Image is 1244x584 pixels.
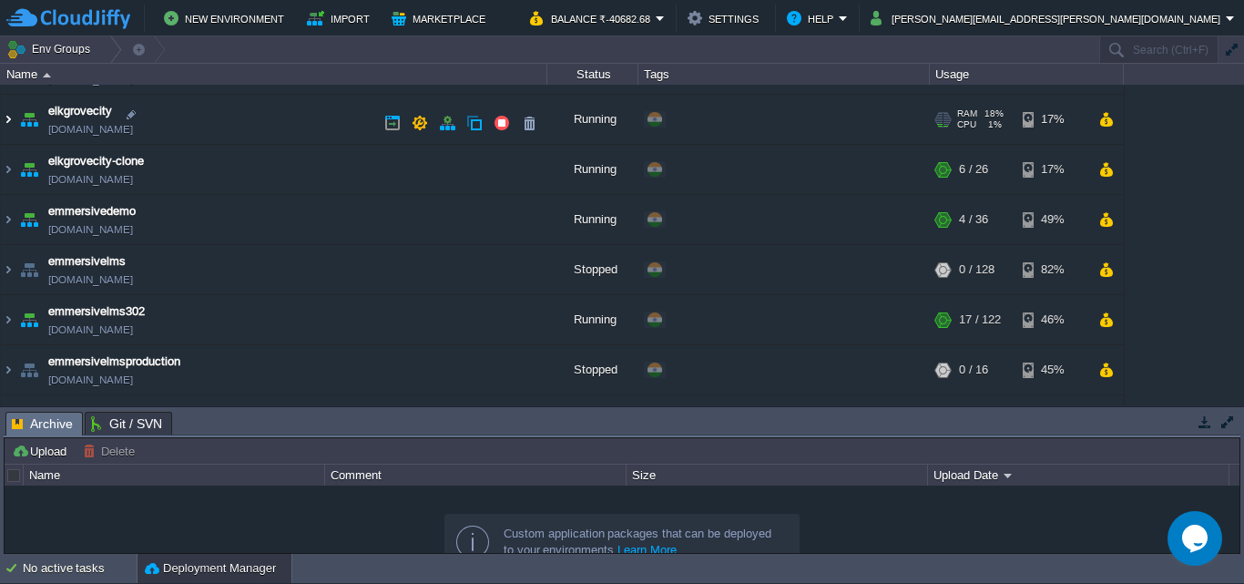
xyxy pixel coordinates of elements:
img: AMDAwAAAACH5BAEAAAAALAAAAAABAAEAAAICRAEAOw== [16,399,42,448]
div: Custom application packages that can be deployed to your environments. [504,526,784,558]
div: 0 / 16 [959,349,988,398]
div: Size [627,465,927,486]
button: Upload [12,443,72,459]
div: 82% [1023,249,1082,298]
img: AMDAwAAAACH5BAEAAAAALAAAAAABAAEAAAICRAEAOw== [1,199,15,248]
iframe: chat widget [1168,511,1226,566]
div: Stopped [547,349,638,398]
img: AMDAwAAAACH5BAEAAAAALAAAAAABAAEAAAICRAEAOw== [16,149,42,198]
div: Tags [639,64,929,85]
button: Settings [688,7,764,29]
div: Usage [931,64,1123,85]
img: AMDAwAAAACH5BAEAAAAALAAAAAABAAEAAAICRAEAOw== [43,73,51,77]
img: AMDAwAAAACH5BAEAAAAALAAAAAABAAEAAAICRAEAOw== [1,349,15,398]
button: [PERSON_NAME][EMAIL_ADDRESS][PERSON_NAME][DOMAIN_NAME] [871,7,1226,29]
div: 6 / 26 [959,149,988,198]
a: [DOMAIN_NAME] [48,324,133,343]
div: 4 / 36 [959,199,988,248]
div: 17 / 122 [959,299,1001,348]
button: Delete [83,443,140,459]
a: [DOMAIN_NAME] [48,374,133,393]
button: Env Groups [6,36,97,62]
a: emmersivelmsproduction [48,356,180,374]
div: 46% [1023,299,1082,348]
span: CPU [957,123,976,134]
a: [DOMAIN_NAME] [48,174,133,192]
img: AMDAwAAAACH5BAEAAAAALAAAAAABAAEAAAICRAEAOw== [16,199,42,248]
div: Stopped [547,399,638,448]
img: AMDAwAAAACH5BAEAAAAALAAAAAABAAEAAAICRAEAOw== [1,249,15,298]
div: Comment [326,465,626,486]
img: AMDAwAAAACH5BAEAAAAALAAAAAABAAEAAAICRAEAOw== [16,349,42,398]
a: elkgrovecity-clone [48,156,144,174]
button: New Environment [164,7,290,29]
div: Stopped [547,249,638,298]
img: CloudJiffy [6,7,130,30]
img: AMDAwAAAACH5BAEAAAAALAAAAAABAAEAAAICRAEAOw== [1,149,15,198]
div: Running [547,299,638,348]
a: emmersivedemo [48,206,136,224]
div: No active tasks [23,554,137,583]
a: elkgrovecity [48,106,112,124]
div: Upload Date [929,465,1229,486]
img: AMDAwAAAACH5BAEAAAAALAAAAAABAAEAAAICRAEAOw== [16,299,42,348]
button: Import [307,7,375,29]
button: Help [787,7,839,29]
span: 1% [984,123,1002,134]
button: Deployment Manager [145,559,276,578]
img: AMDAwAAAACH5BAEAAAAALAAAAAABAAEAAAICRAEAOw== [1,98,15,148]
a: emmersivelms [48,256,126,274]
img: AMDAwAAAACH5BAEAAAAALAAAAAABAAEAAAICRAEAOw== [1,299,15,348]
a: Learn More [617,543,677,557]
span: 18% [984,112,1004,123]
div: Running [547,199,638,248]
div: Name [25,465,324,486]
div: 0 / 22 [959,399,988,448]
img: AMDAwAAAACH5BAEAAAAALAAAAAABAAEAAAICRAEAOw== [16,249,42,298]
div: 45% [1023,349,1082,398]
div: Running [547,149,638,198]
a: emmersivelms302 [48,306,145,324]
div: Running [547,98,638,148]
div: Name [2,64,546,85]
img: AMDAwAAAACH5BAEAAAAALAAAAAABAAEAAAICRAEAOw== [1,399,15,448]
button: Balance ₹-40682.68 [530,7,656,29]
div: 49% [1023,199,1082,248]
a: [DOMAIN_NAME] [48,124,133,142]
span: Git / SVN [91,413,162,435]
div: 0 / 128 [959,249,994,298]
div: Status [548,64,637,85]
img: AMDAwAAAACH5BAEAAAAALAAAAAABAAEAAAICRAEAOw== [16,98,42,148]
div: 43% [1023,399,1082,448]
span: Archive [12,413,73,435]
button: Marketplace [392,7,491,29]
a: [DOMAIN_NAME] [48,274,133,292]
a: [DOMAIN_NAME] [48,224,133,242]
div: 17% [1023,98,1082,148]
span: RAM [957,112,977,123]
div: 17% [1023,149,1082,198]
